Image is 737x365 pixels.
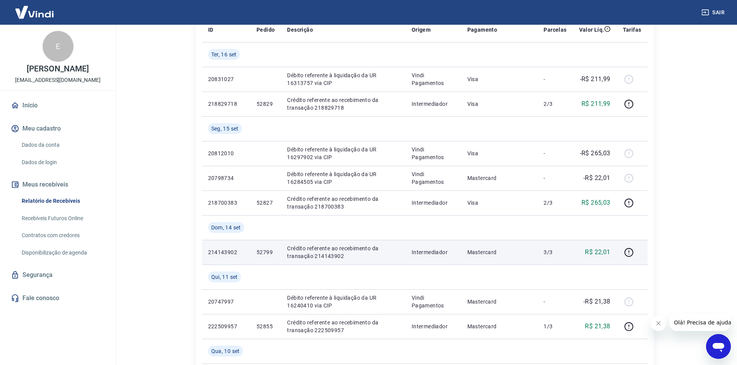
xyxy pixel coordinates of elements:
[544,100,566,108] p: 2/3
[287,294,399,309] p: Débito referente à liquidação da UR 16240410 via CIP
[544,75,566,83] p: -
[544,174,566,182] p: -
[211,125,239,132] span: Seg, 15 set
[208,26,214,34] p: ID
[256,199,275,207] p: 52827
[544,298,566,306] p: -
[579,26,604,34] p: Valor Líq.
[467,26,498,34] p: Pagamento
[256,26,275,34] p: Pedido
[19,245,106,261] a: Disponibilização de agenda
[580,75,610,84] p: -R$ 211,99
[208,174,244,182] p: 20798734
[5,5,65,12] span: Olá! Precisa de ajuda?
[287,319,399,334] p: Crédito referente ao recebimento da transação 222509957
[544,248,566,256] p: 3/3
[15,76,101,84] p: [EMAIL_ADDRESS][DOMAIN_NAME]
[585,322,610,331] p: R$ 21,38
[412,294,455,309] p: Vindi Pagamentos
[9,0,60,24] img: Vindi
[211,224,241,231] span: Dom, 14 set
[208,149,244,157] p: 20812010
[27,65,89,73] p: [PERSON_NAME]
[412,199,455,207] p: Intermediador
[581,99,610,109] p: R$ 211,99
[544,26,566,34] p: Parcelas
[19,211,106,226] a: Recebíveis Futuros Online
[706,334,731,359] iframe: Botão para abrir a janela de mensagens
[467,199,532,207] p: Visa
[256,323,275,330] p: 52855
[208,298,244,306] p: 20747997
[669,314,731,331] iframe: Mensagem da empresa
[467,149,532,157] p: Visa
[19,227,106,243] a: Contratos com credores
[287,195,399,211] p: Crédito referente ao recebimento da transação 218700383
[544,323,566,330] p: 1/3
[287,244,399,260] p: Crédito referente ao recebimento da transação 214143902
[208,75,244,83] p: 20831027
[208,248,244,256] p: 214143902
[9,290,106,307] a: Fale conosco
[211,347,240,355] span: Qua, 10 set
[211,273,238,281] span: Qui, 11 set
[287,146,399,161] p: Débito referente à liquidação da UR 16297902 via CIP
[211,51,237,58] span: Ter, 16 set
[467,75,532,83] p: Visa
[412,26,431,34] p: Origem
[256,100,275,108] p: 52829
[19,137,106,153] a: Dados da conta
[287,170,399,186] p: Débito referente à liquidação da UR 16284505 via CIP
[651,316,666,331] iframe: Fechar mensagem
[412,248,455,256] p: Intermediador
[412,146,455,161] p: Vindi Pagamentos
[583,173,610,183] p: -R$ 22,01
[19,193,106,209] a: Relatório de Recebíveis
[9,97,106,114] a: Início
[467,100,532,108] p: Visa
[9,120,106,137] button: Meu cadastro
[9,176,106,193] button: Meus recebíveis
[287,71,399,87] p: Débito referente à liquidação da UR 16313757 via CIP
[208,100,244,108] p: 218829718
[412,100,455,108] p: Intermediador
[256,248,275,256] p: 52799
[581,198,610,207] p: R$ 265,03
[208,199,244,207] p: 218700383
[583,297,610,306] p: -R$ 21,38
[43,31,74,62] div: E
[467,298,532,306] p: Mastercard
[19,154,106,170] a: Dados de login
[544,149,566,157] p: -
[467,323,532,330] p: Mastercard
[580,149,610,158] p: -R$ 265,03
[467,248,532,256] p: Mastercard
[412,170,455,186] p: Vindi Pagamentos
[287,26,313,34] p: Descrição
[412,71,455,87] p: Vindi Pagamentos
[623,26,641,34] p: Tarifas
[585,248,610,257] p: R$ 22,01
[700,5,728,20] button: Sair
[412,323,455,330] p: Intermediador
[287,96,399,112] p: Crédito referente ao recebimento da transação 218829718
[9,267,106,284] a: Segurança
[544,199,566,207] p: 2/3
[467,174,532,182] p: Mastercard
[208,323,244,330] p: 222509957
